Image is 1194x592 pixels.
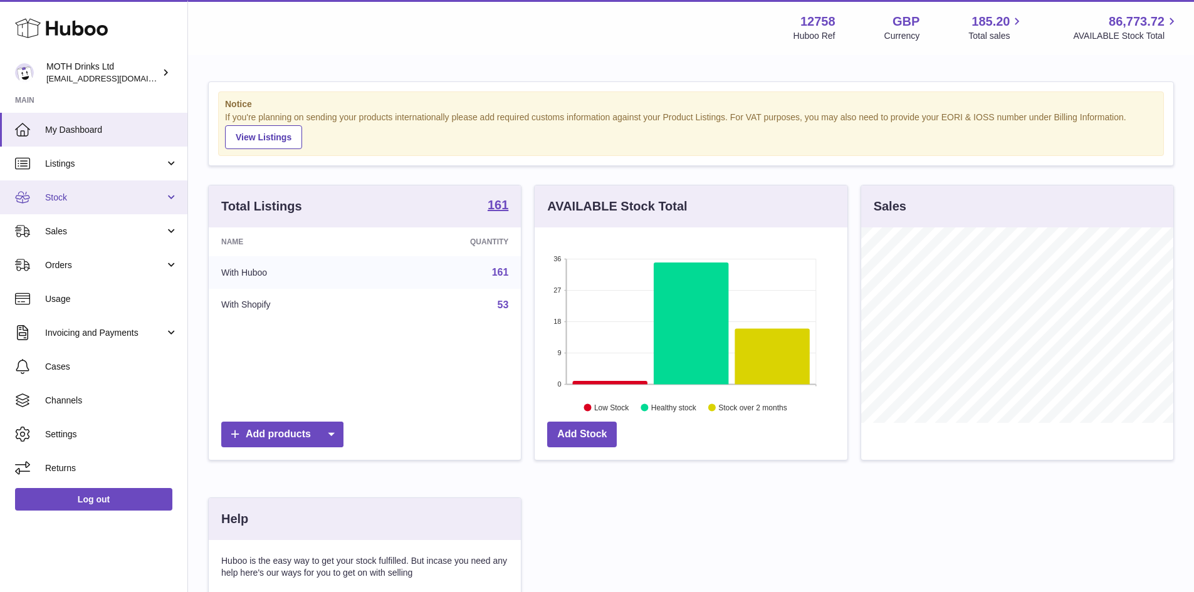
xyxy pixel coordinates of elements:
div: MOTH Drinks Ltd [46,61,159,85]
span: Settings [45,428,178,440]
strong: 12758 [800,13,835,30]
th: Name [209,227,377,256]
div: Huboo Ref [793,30,835,42]
a: 161 [488,199,508,214]
p: Huboo is the easy way to get your stock fulfilled. But incase you need any help here's our ways f... [221,555,508,579]
th: Quantity [377,227,521,256]
strong: 161 [488,199,508,211]
text: 0 [558,380,562,388]
span: Sales [45,226,165,237]
a: 86,773.72 AVAILABLE Stock Total [1073,13,1179,42]
div: Currency [884,30,920,42]
text: Stock over 2 months [719,403,787,412]
h3: Total Listings [221,198,302,215]
div: If you're planning on sending your products internationally please add required customs informati... [225,112,1157,149]
h3: Sales [874,198,906,215]
strong: Notice [225,98,1157,110]
strong: GBP [893,13,919,30]
a: 53 [498,299,509,310]
h3: AVAILABLE Stock Total [547,198,687,215]
a: Add products [221,422,343,447]
text: 36 [554,255,562,262]
text: 9 [558,349,562,356]
span: 86,773.72 [1109,13,1165,30]
td: With Shopify [209,289,377,321]
a: Log out [15,488,172,511]
a: View Listings [225,125,302,149]
text: Healthy stock [651,403,697,412]
text: 18 [554,318,562,325]
a: Add Stock [547,422,617,447]
span: 185.20 [971,13,1010,30]
span: Usage [45,293,178,305]
span: Total sales [968,30,1024,42]
img: orders@mothdrinks.com [15,63,34,82]
text: 27 [554,286,562,294]
span: Returns [45,462,178,474]
span: Orders [45,259,165,271]
span: Invoicing and Payments [45,327,165,339]
text: Low Stock [594,403,629,412]
span: AVAILABLE Stock Total [1073,30,1179,42]
span: Listings [45,158,165,170]
h3: Help [221,511,248,527]
span: Cases [45,361,178,373]
a: 161 [492,267,509,278]
td: With Huboo [209,256,377,289]
a: 185.20 Total sales [968,13,1024,42]
span: Channels [45,395,178,407]
span: My Dashboard [45,124,178,136]
span: Stock [45,192,165,204]
span: [EMAIL_ADDRESS][DOMAIN_NAME] [46,73,184,83]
